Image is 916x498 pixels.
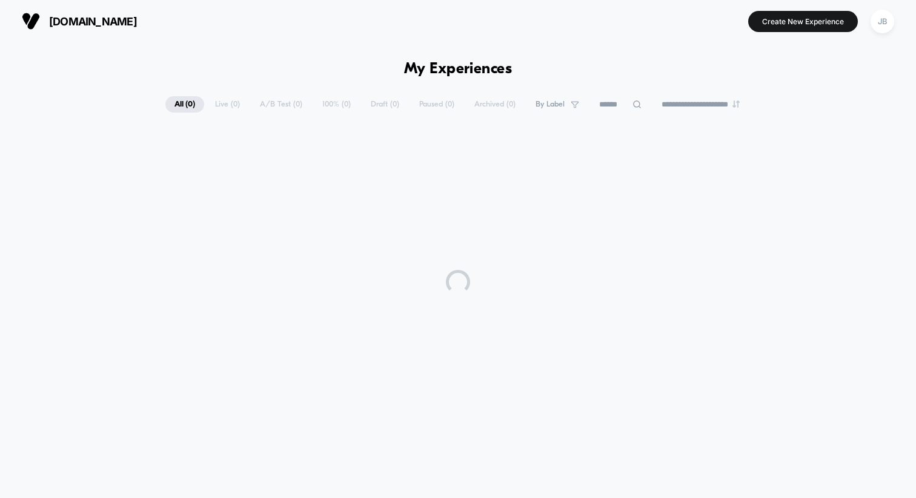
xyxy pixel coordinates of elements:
span: All ( 0 ) [165,96,204,113]
button: Create New Experience [748,11,858,32]
img: end [732,100,740,108]
img: Visually logo [22,12,40,30]
h1: My Experiences [404,61,513,78]
button: [DOMAIN_NAME] [18,11,141,31]
div: JB [871,10,894,33]
span: [DOMAIN_NAME] [49,15,137,28]
span: By Label [536,100,565,109]
button: JB [867,9,898,34]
